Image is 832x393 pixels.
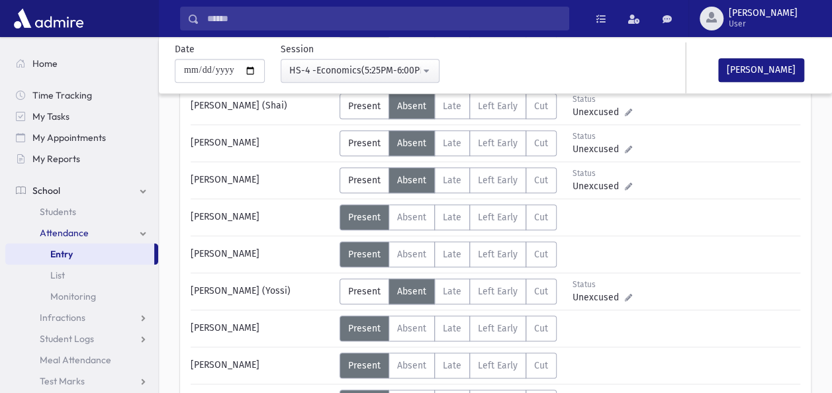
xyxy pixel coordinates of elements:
[340,279,557,304] div: AttTypes
[534,175,548,186] span: Cut
[348,138,381,149] span: Present
[443,175,461,186] span: Late
[443,249,461,260] span: Late
[729,8,798,19] span: [PERSON_NAME]
[5,265,158,286] a: List
[184,167,340,193] div: [PERSON_NAME]
[40,206,76,218] span: Students
[184,241,340,267] div: [PERSON_NAME]
[5,307,158,328] a: Infractions
[478,101,518,112] span: Left Early
[443,212,461,223] span: Late
[478,249,518,260] span: Left Early
[340,353,557,378] div: AttTypes
[348,249,381,260] span: Present
[443,138,461,149] span: Late
[573,167,631,179] div: Status
[573,93,631,105] div: Status
[348,212,381,223] span: Present
[729,19,798,29] span: User
[443,101,461,112] span: Late
[32,132,106,144] span: My Appointments
[50,269,65,281] span: List
[5,201,158,222] a: Students
[184,130,340,156] div: [PERSON_NAME]
[281,59,439,83] button: HS-4 -Economics(5:25PM-6:00PM)
[348,323,381,334] span: Present
[11,5,87,32] img: AdmirePro
[573,179,624,193] span: Unexcused
[289,64,420,77] div: HS-4 -Economics(5:25PM-6:00PM)
[32,89,92,101] span: Time Tracking
[199,7,569,30] input: Search
[573,279,631,290] div: Status
[573,142,624,156] span: Unexcused
[50,290,96,302] span: Monitoring
[340,316,557,341] div: AttTypes
[443,323,461,334] span: Late
[478,175,518,186] span: Left Early
[5,180,158,201] a: School
[443,286,461,297] span: Late
[348,286,381,297] span: Present
[5,53,158,74] a: Home
[40,354,111,366] span: Meal Attendance
[340,241,557,267] div: AttTypes
[397,175,426,186] span: Absent
[5,222,158,243] a: Attendance
[534,323,548,334] span: Cut
[5,286,158,307] a: Monitoring
[534,212,548,223] span: Cut
[32,58,58,69] span: Home
[478,138,518,149] span: Left Early
[32,185,60,196] span: School
[534,286,548,297] span: Cut
[281,42,314,56] label: Session
[348,101,381,112] span: Present
[478,212,518,223] span: Left Early
[397,101,426,112] span: Absent
[478,323,518,334] span: Left Early
[5,328,158,349] a: Student Logs
[5,106,158,127] a: My Tasks
[40,312,85,324] span: Infractions
[184,204,340,230] div: [PERSON_NAME]
[397,138,426,149] span: Absent
[718,58,804,82] button: [PERSON_NAME]
[397,360,426,371] span: Absent
[184,93,340,119] div: [PERSON_NAME] (Shai)
[32,110,69,122] span: My Tasks
[397,249,426,260] span: Absent
[348,175,381,186] span: Present
[348,360,381,371] span: Present
[340,93,557,119] div: AttTypes
[40,375,85,387] span: Test Marks
[175,42,195,56] label: Date
[32,153,80,165] span: My Reports
[397,323,426,334] span: Absent
[573,290,624,304] span: Unexcused
[5,127,158,148] a: My Appointments
[50,248,73,260] span: Entry
[397,286,426,297] span: Absent
[534,138,548,149] span: Cut
[5,85,158,106] a: Time Tracking
[397,212,426,223] span: Absent
[40,227,89,239] span: Attendance
[5,371,158,392] a: Test Marks
[184,279,340,304] div: [PERSON_NAME] (Yossi)
[5,243,154,265] a: Entry
[5,148,158,169] a: My Reports
[340,167,557,193] div: AttTypes
[184,316,340,341] div: [PERSON_NAME]
[534,101,548,112] span: Cut
[534,249,548,260] span: Cut
[573,130,631,142] div: Status
[40,333,94,345] span: Student Logs
[5,349,158,371] a: Meal Attendance
[184,353,340,378] div: [PERSON_NAME]
[573,105,624,119] span: Unexcused
[340,204,557,230] div: AttTypes
[340,130,557,156] div: AttTypes
[478,286,518,297] span: Left Early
